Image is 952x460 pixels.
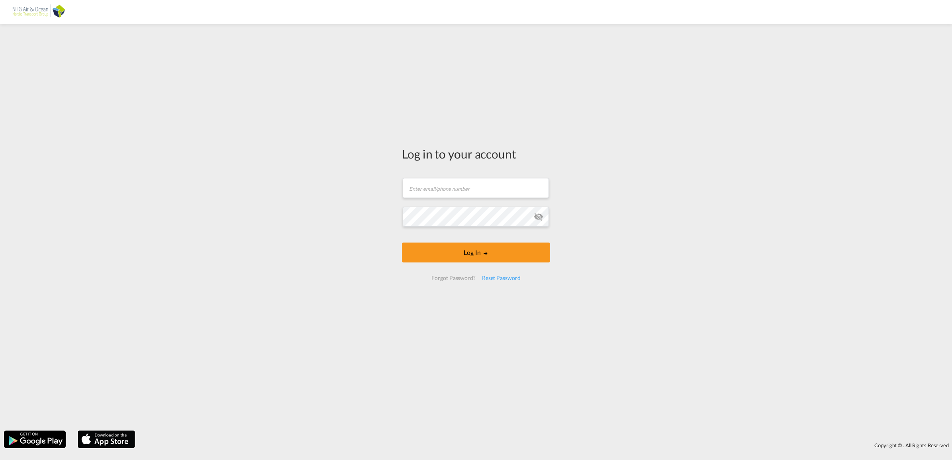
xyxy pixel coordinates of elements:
div: Copyright © . All Rights Reserved [139,438,952,452]
div: Reset Password [479,271,524,285]
div: Forgot Password? [428,271,478,285]
md-icon: icon-eye-off [534,212,543,221]
button: LOGIN [402,243,550,262]
div: Log in to your account [402,145,550,162]
input: Enter email/phone number [403,178,549,198]
img: google.png [3,430,67,449]
img: apple.png [77,430,136,449]
img: af31b1c0b01f11ecbc353f8e72265e29.png [12,3,66,21]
